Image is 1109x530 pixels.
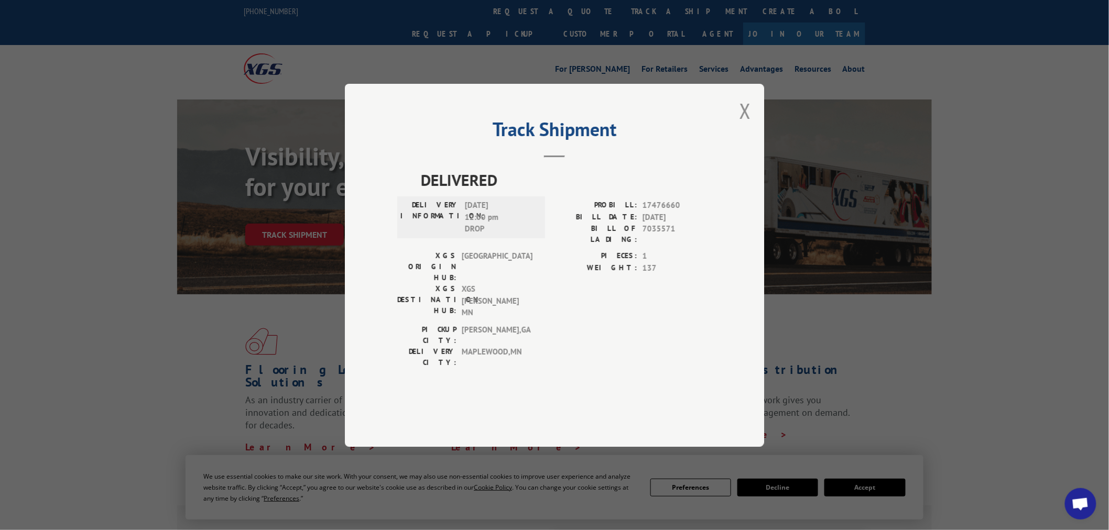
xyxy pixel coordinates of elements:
[397,250,456,283] label: XGS ORIGIN HUB:
[462,283,532,319] span: XGS [PERSON_NAME] MN
[643,250,712,262] span: 1
[397,283,456,319] label: XGS DESTINATION HUB:
[462,250,532,283] span: [GEOGRAPHIC_DATA]
[740,97,751,125] button: Close modal
[421,168,712,192] span: DELIVERED
[1065,488,1096,520] div: Open chat
[554,223,637,245] label: BILL OF LADING:
[397,346,456,368] label: DELIVERY CITY:
[397,122,712,142] h2: Track Shipment
[643,262,712,274] span: 137
[643,211,712,223] span: [DATE]
[554,262,637,274] label: WEIGHT:
[643,223,712,245] span: 7035571
[397,324,456,346] label: PICKUP CITY:
[400,200,460,235] label: DELIVERY INFORMATION:
[462,324,532,346] span: [PERSON_NAME] , GA
[465,200,536,235] span: [DATE] 12:00 pm DROP
[554,250,637,262] label: PIECES:
[554,211,637,223] label: BILL DATE:
[643,200,712,212] span: 17476660
[462,346,532,368] span: MAPLEWOOD , MN
[554,200,637,212] label: PROBILL:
